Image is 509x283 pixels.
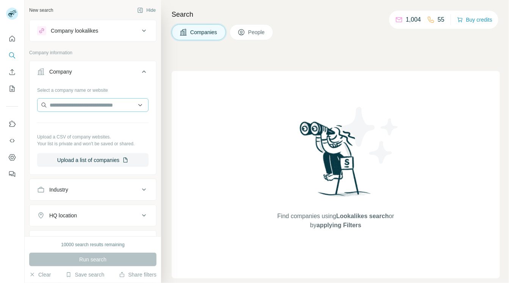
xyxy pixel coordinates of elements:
button: Company lookalikes [30,22,156,40]
button: Buy credits [457,14,492,25]
div: Watch our October Product update [111,2,215,18]
button: Share filters [119,271,157,278]
p: Company information [29,49,157,56]
button: Hide [132,5,161,16]
span: People [248,28,266,36]
button: Search [6,49,18,62]
button: Save search [66,271,104,278]
button: Use Surfe on LinkedIn [6,117,18,131]
button: HQ location [30,206,156,225]
div: Company lookalikes [51,27,98,35]
p: Your list is private and won't be saved or shared. [37,140,149,147]
span: Lookalikes search [336,213,389,219]
div: Select a company name or website [37,84,149,94]
button: Quick start [6,32,18,46]
img: Surfe Illustration - Stars [336,101,404,170]
p: 1,004 [406,15,421,24]
p: Upload a CSV of company websites. [37,134,149,140]
h4: Search [172,9,500,20]
button: Clear [29,271,51,278]
button: Company [30,63,156,84]
span: Find companies using or by [275,212,396,230]
button: Feedback [6,167,18,181]
div: Industry [49,186,68,193]
button: Use Surfe API [6,134,18,148]
div: New search [29,7,53,14]
img: Surfe Illustration - Woman searching with binoculars [296,119,375,204]
button: Enrich CSV [6,65,18,79]
span: applying Filters [316,222,361,228]
button: My lists [6,82,18,96]
button: Annual revenue ($) [30,232,156,250]
div: HQ location [49,212,77,219]
div: 10000 search results remaining [61,241,124,248]
p: 55 [438,15,445,24]
span: Companies [190,28,218,36]
button: Upload a list of companies [37,153,149,167]
button: Dashboard [6,151,18,164]
div: Company [49,68,72,75]
button: Industry [30,181,156,199]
